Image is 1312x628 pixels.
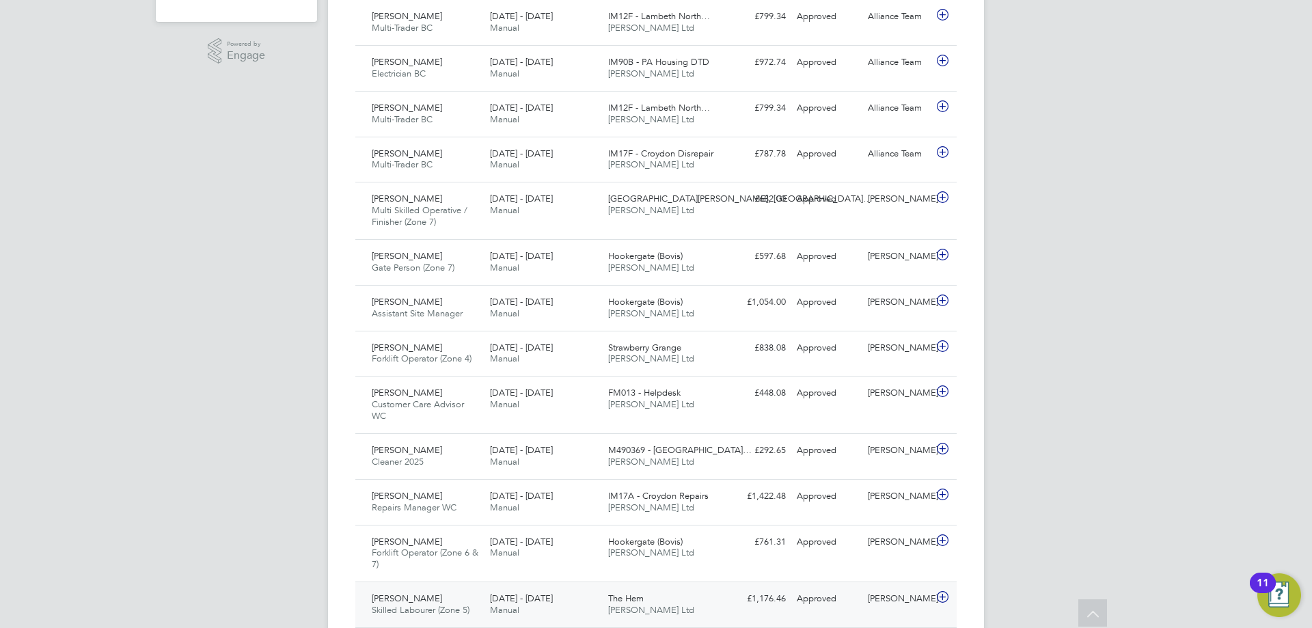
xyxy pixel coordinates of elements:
[608,250,683,262] span: Hookergate (Bovis)
[608,56,709,68] span: IM90B - PA Housing DTD
[608,102,710,113] span: IM12F - Lambeth North…
[720,439,791,462] div: £292.65
[372,68,426,79] span: Electrician BC
[372,148,442,159] span: [PERSON_NAME]
[372,159,433,170] span: Multi-Trader BC
[372,193,442,204] span: [PERSON_NAME]
[208,38,266,64] a: Powered byEngage
[372,547,478,570] span: Forklift Operator (Zone 6 & 7)
[720,291,791,314] div: £1,054.00
[490,387,553,398] span: [DATE] - [DATE]
[720,143,791,165] div: £787.78
[490,159,519,170] span: Manual
[608,148,713,159] span: IM17F - Croydon Disrepair
[862,485,933,508] div: [PERSON_NAME]
[862,291,933,314] div: [PERSON_NAME]
[791,143,862,165] div: Approved
[490,148,553,159] span: [DATE] - [DATE]
[490,502,519,513] span: Manual
[372,387,442,398] span: [PERSON_NAME]
[372,102,442,113] span: [PERSON_NAME]
[720,5,791,28] div: £799.34
[372,536,442,547] span: [PERSON_NAME]
[372,262,454,273] span: Gate Person (Zone 7)
[791,382,862,405] div: Approved
[490,113,519,125] span: Manual
[608,22,694,33] span: [PERSON_NAME] Ltd
[791,97,862,120] div: Approved
[791,291,862,314] div: Approved
[490,56,553,68] span: [DATE] - [DATE]
[862,188,933,210] div: [PERSON_NAME]
[862,5,933,28] div: Alliance Team
[608,444,752,456] span: M490369 - [GEOGRAPHIC_DATA]…
[720,97,791,120] div: £799.34
[608,547,694,558] span: [PERSON_NAME] Ltd
[608,490,709,502] span: IM17A - Croydon Repairs
[608,387,681,398] span: FM013 - Helpdesk
[372,296,442,308] span: [PERSON_NAME]
[862,588,933,610] div: [PERSON_NAME]
[720,588,791,610] div: £1,176.46
[227,38,265,50] span: Powered by
[372,604,469,616] span: Skilled Labourer (Zone 5)
[608,159,694,170] span: [PERSON_NAME] Ltd
[791,439,862,462] div: Approved
[862,97,933,120] div: Alliance Team
[372,342,442,353] span: [PERSON_NAME]
[490,102,553,113] span: [DATE] - [DATE]
[862,51,933,74] div: Alliance Team
[608,113,694,125] span: [PERSON_NAME] Ltd
[372,502,456,513] span: Repairs Manager WC
[862,382,933,405] div: [PERSON_NAME]
[490,547,519,558] span: Manual
[608,204,694,216] span: [PERSON_NAME] Ltd
[608,262,694,273] span: [PERSON_NAME] Ltd
[791,588,862,610] div: Approved
[372,250,442,262] span: [PERSON_NAME]
[791,337,862,359] div: Approved
[490,262,519,273] span: Manual
[720,382,791,405] div: £448.08
[720,337,791,359] div: £838.08
[490,10,553,22] span: [DATE] - [DATE]
[490,308,519,319] span: Manual
[372,10,442,22] span: [PERSON_NAME]
[608,604,694,616] span: [PERSON_NAME] Ltd
[608,308,694,319] span: [PERSON_NAME] Ltd
[720,245,791,268] div: £597.68
[720,485,791,508] div: £1,422.48
[791,188,862,210] div: Approved
[608,193,872,204] span: [GEOGRAPHIC_DATA][PERSON_NAME], [GEOGRAPHIC_DATA]…
[608,342,681,353] span: Strawberry Grange
[608,398,694,410] span: [PERSON_NAME] Ltd
[608,68,694,79] span: [PERSON_NAME] Ltd
[791,245,862,268] div: Approved
[720,531,791,554] div: £761.31
[608,502,694,513] span: [PERSON_NAME] Ltd
[791,485,862,508] div: Approved
[372,22,433,33] span: Multi-Trader BC
[862,143,933,165] div: Alliance Team
[490,204,519,216] span: Manual
[490,604,519,616] span: Manual
[490,592,553,604] span: [DATE] - [DATE]
[372,444,442,456] span: [PERSON_NAME]
[490,490,553,502] span: [DATE] - [DATE]
[720,188,791,210] div: £682.00
[490,193,553,204] span: [DATE] - [DATE]
[720,51,791,74] div: £972.74
[608,296,683,308] span: Hookergate (Bovis)
[372,592,442,604] span: [PERSON_NAME]
[372,113,433,125] span: Multi-Trader BC
[862,337,933,359] div: [PERSON_NAME]
[791,531,862,554] div: Approved
[490,353,519,364] span: Manual
[372,204,467,228] span: Multi Skilled Operative / Finisher (Zone 7)
[372,456,424,467] span: Cleaner 2025
[490,22,519,33] span: Manual
[862,245,933,268] div: [PERSON_NAME]
[1257,583,1269,601] div: 11
[490,296,553,308] span: [DATE] - [DATE]
[1257,573,1301,617] button: Open Resource Center, 11 new notifications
